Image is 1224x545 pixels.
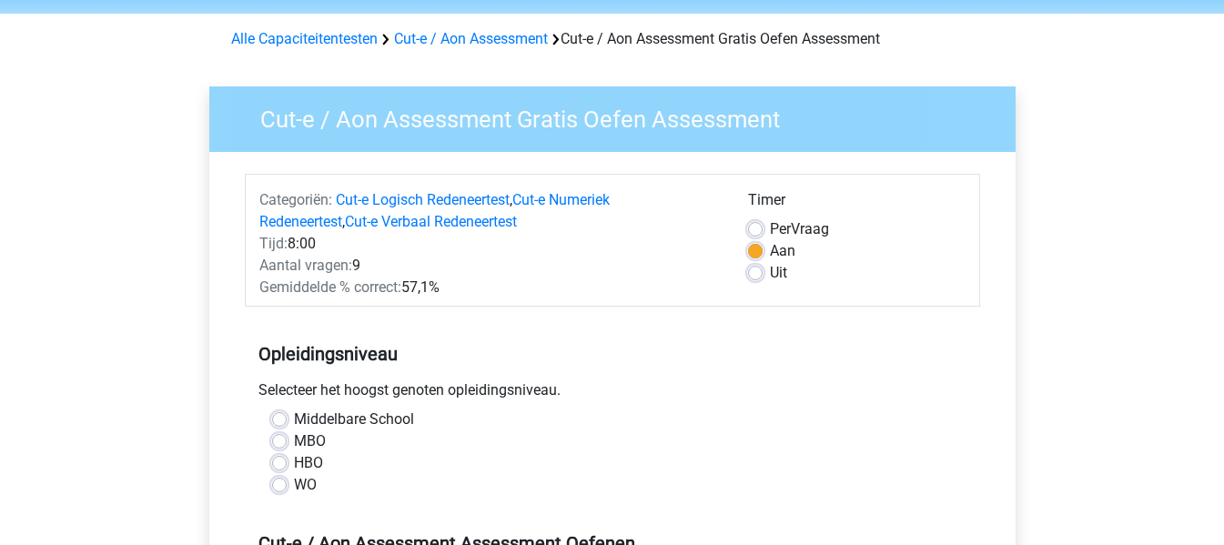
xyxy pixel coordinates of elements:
[238,98,1002,134] h3: Cut-e / Aon Assessment Gratis Oefen Assessment
[259,235,288,252] span: Tijd:
[770,240,795,262] label: Aan
[394,30,548,47] a: Cut-e / Aon Assessment
[246,277,734,298] div: 57,1%
[246,189,734,233] div: , ,
[258,336,966,372] h5: Opleidingsniveau
[231,30,378,47] a: Alle Capaciteitentesten
[294,430,326,452] label: MBO
[224,28,1001,50] div: Cut-e / Aon Assessment Gratis Oefen Assessment
[294,409,414,430] label: Middelbare School
[748,189,966,218] div: Timer
[294,452,323,474] label: HBO
[770,218,829,240] label: Vraag
[294,474,317,496] label: WO
[336,191,510,208] a: Cut-e Logisch Redeneertest
[259,191,332,208] span: Categoriën:
[259,257,352,274] span: Aantal vragen:
[259,278,401,296] span: Gemiddelde % correct:
[246,255,734,277] div: 9
[245,379,980,409] div: Selecteer het hoogst genoten opleidingsniveau.
[246,233,734,255] div: 8:00
[770,220,791,237] span: Per
[770,262,787,284] label: Uit
[345,213,517,230] a: Cut-e Verbaal Redeneertest
[259,191,610,230] a: Cut-e Numeriek Redeneertest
